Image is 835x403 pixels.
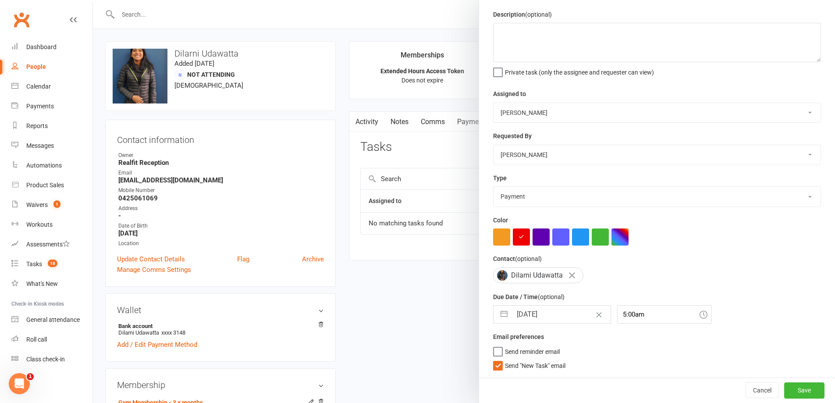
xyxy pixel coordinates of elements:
[11,156,92,175] a: Automations
[48,260,57,267] span: 18
[784,382,824,398] button: Save
[11,96,92,116] a: Payments
[26,43,57,50] div: Dashboard
[505,359,565,369] span: Send "New Task" email
[26,241,70,248] div: Assessments
[11,310,92,330] a: General attendance kiosk mode
[11,77,92,96] a: Calendar
[9,373,30,394] iframe: Intercom live chat
[11,330,92,350] a: Roll call
[11,274,92,294] a: What's New
[11,37,92,57] a: Dashboard
[26,336,47,343] div: Roll call
[11,254,92,274] a: Tasks 18
[26,316,80,323] div: General attendance
[497,270,508,281] img: Dilarni Udawatta
[11,116,92,136] a: Reports
[493,131,532,141] label: Requested By
[26,260,42,267] div: Tasks
[26,122,48,129] div: Reports
[11,235,92,254] a: Assessments
[11,175,92,195] a: Product Sales
[26,182,64,189] div: Product Sales
[591,306,607,323] button: Clear Date
[27,373,34,380] span: 1
[11,350,92,369] a: Class kiosk mode
[493,89,526,99] label: Assigned to
[26,201,48,208] div: Waivers
[11,57,92,77] a: People
[26,356,65,363] div: Class check-in
[11,215,92,235] a: Workouts
[493,10,552,19] label: Description
[26,280,58,287] div: What's New
[26,142,54,149] div: Messages
[493,173,507,183] label: Type
[493,332,544,342] label: Email preferences
[26,103,54,110] div: Payments
[53,200,60,208] span: 1
[11,136,92,156] a: Messages
[493,215,508,225] label: Color
[11,9,32,31] a: Clubworx
[525,11,552,18] small: (optional)
[515,255,542,262] small: (optional)
[538,293,565,300] small: (optional)
[11,195,92,215] a: Waivers 1
[26,221,53,228] div: Workouts
[505,66,654,76] span: Private task (only the assignee and requester can view)
[26,83,51,90] div: Calendar
[26,63,46,70] div: People
[746,382,779,398] button: Cancel
[493,292,565,302] label: Due Date / Time
[493,254,542,264] label: Contact
[493,267,583,283] div: Dilarni Udawatta
[505,345,560,355] span: Send reminder email
[26,162,62,169] div: Automations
